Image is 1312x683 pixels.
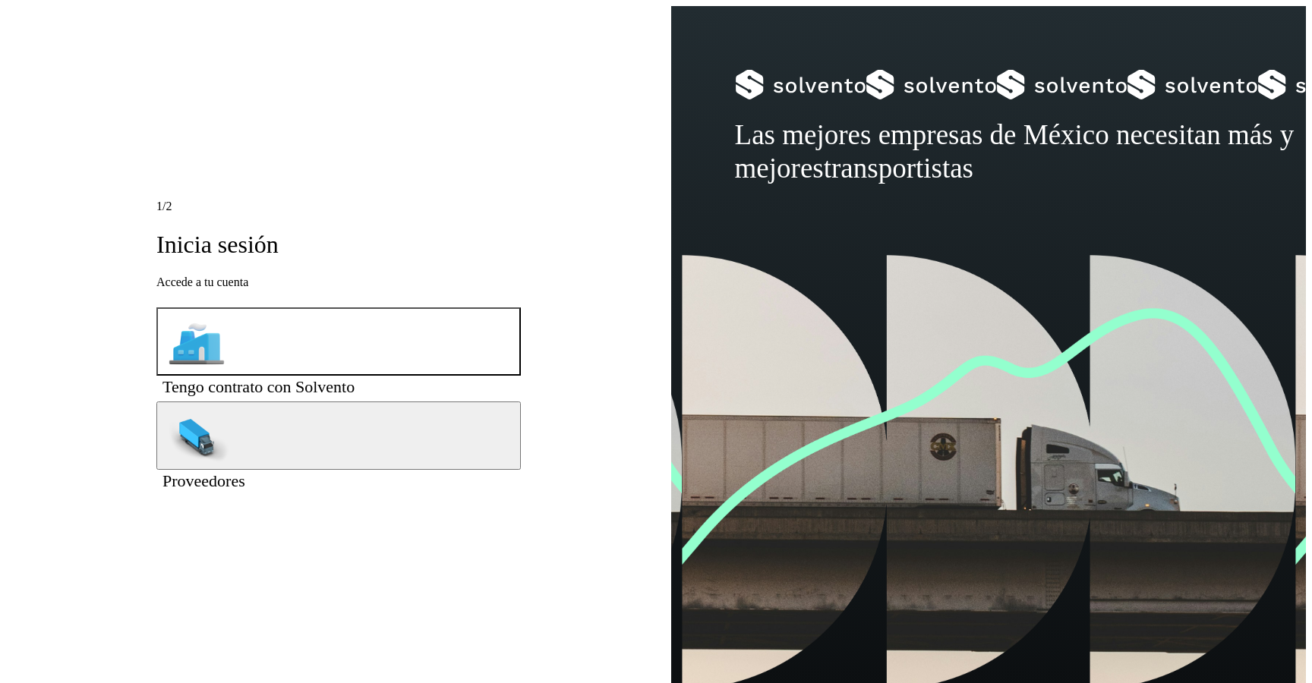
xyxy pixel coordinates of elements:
h1: Inicia sesión [156,230,521,259]
button: Proveedores [156,401,521,470]
span: transportistas [824,153,973,184]
span: 1 [156,200,162,212]
span: Proveedores [162,471,245,490]
p: Accede a tu cuenta [156,275,521,289]
div: /2 [156,200,521,213]
span: Tengo contrato con Solvento [162,377,355,396]
button: Tengo contrato con Solvento [156,307,521,376]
